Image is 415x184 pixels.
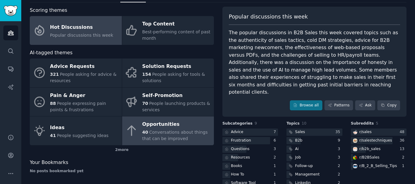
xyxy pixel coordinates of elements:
[30,88,122,116] a: Pain & Anger88People expressing pain points & frustrations
[355,100,375,111] a: Ask
[295,163,313,169] div: Follow-up
[30,59,122,87] a: Advice Requests321People asking for advice & resources
[30,169,214,174] div: No posts bookmarked yet
[222,154,278,162] a: Resources2
[274,146,278,152] div: 3
[376,121,378,125] span: 5
[402,163,406,169] div: 1
[295,172,320,177] div: Management
[302,121,307,125] span: 10
[122,16,214,45] a: Top ContentBest-performing content of past month
[400,146,406,152] div: 13
[30,16,122,45] a: Hot DiscussionsPopular discussions this week
[402,155,406,160] div: 2
[274,172,278,177] div: 1
[353,130,357,134] img: sales
[400,129,406,135] div: 48
[50,62,119,72] div: Advice Requests
[338,138,342,143] div: 9
[335,129,342,135] div: 35
[377,100,400,111] button: Copy
[338,155,342,160] div: 3
[50,123,109,132] div: Ideas
[50,22,113,32] div: Hot Discussions
[351,154,406,162] a: B2BSalesr/B2BSales2
[353,164,357,168] img: B_2_B_Selling_Tips
[274,155,278,160] div: 2
[286,121,300,126] span: Topics
[142,91,211,100] div: Self-Promotion
[274,138,278,143] div: 6
[231,163,242,169] div: Books
[255,121,257,125] span: 9
[338,172,342,177] div: 2
[274,163,278,169] div: 1
[30,7,67,14] span: Scoring themes
[50,33,113,38] span: Popular discussions this week
[142,130,148,135] span: 40
[295,146,299,152] div: Ai
[351,121,374,126] span: Subreddits
[30,159,68,166] span: Your Bookmarks
[142,101,148,106] span: 70
[142,62,211,72] div: Solution Requests
[274,129,278,135] div: 7
[359,138,392,143] div: r/ salestechniques
[351,162,406,170] a: B_2_B_Selling_Tipsr/B_2_B_Selling_Tips1
[351,137,406,145] a: salestechniquesr/salestechniques36
[295,129,305,135] div: Sales
[359,155,379,160] div: r/ B2BSales
[142,29,210,41] span: Best-performing content of past month
[50,101,106,112] span: People expressing pain points & frustrations
[353,139,357,143] img: salestechniques
[286,154,342,162] a: Job3
[142,101,210,112] span: People launching products & services
[122,88,214,116] a: Self-Promotion70People launching products & services
[222,137,278,145] a: Frustration6
[286,171,342,179] a: Management2
[50,101,56,106] span: 88
[231,129,243,135] div: Advice
[142,72,205,83] span: People asking for tools & solutions
[50,91,119,100] div: Pain & Anger
[229,13,308,21] span: Popular discussions this week
[142,120,211,129] div: Opportunities
[222,171,278,179] a: How To1
[57,133,108,138] span: People suggesting ideas
[231,155,250,160] div: Resources
[231,146,249,152] div: Questions
[338,146,342,152] div: 3
[50,133,56,138] span: 41
[122,59,214,87] a: Solution Requests154People asking for tools & solutions
[222,121,252,126] span: Subcategories
[222,162,278,170] a: Books1
[229,29,400,96] div: The popular discussions in B2B Sales this week covered topics such as the authenticity of sales t...
[30,49,73,57] span: AI-tagged themes
[295,138,302,143] div: B2b
[222,129,278,136] a: Advice7
[286,129,342,136] a: Sales35
[353,156,357,160] img: B2BSales
[231,138,251,143] div: Frustration
[4,5,18,16] img: GummySearch logo
[142,72,151,77] span: 154
[50,72,59,77] span: 321
[338,163,342,169] div: 2
[359,163,397,169] div: r/ B_2_B_Selling_Tips
[286,137,342,145] a: B2b9
[231,172,244,177] div: How To
[324,100,353,111] a: Patterns
[359,129,372,135] div: r/ sales
[351,146,406,153] a: b2b_salesr/b2b_sales13
[400,138,406,143] div: 36
[142,19,211,29] div: Top Content
[222,146,278,153] a: Questions3
[30,145,214,155] div: 2 more
[351,129,406,136] a: salesr/sales48
[50,72,117,83] span: People asking for advice & resources
[142,130,207,141] span: Conversations about things that can be improved
[290,100,322,111] a: Browse all
[353,147,357,151] img: b2b_sales
[122,116,214,145] a: Opportunities40Conversations about things that can be improved
[30,116,122,145] a: Ideas41People suggesting ideas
